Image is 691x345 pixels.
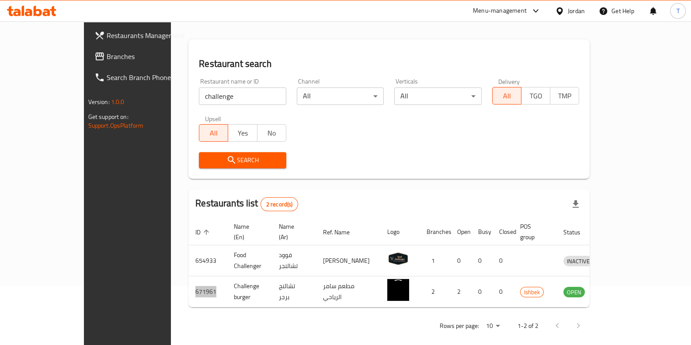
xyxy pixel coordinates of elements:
span: Search [206,155,279,166]
span: Get support on: [88,111,128,122]
span: INACTIVE [563,256,593,266]
h2: Restaurant search [199,57,579,70]
button: All [199,124,228,142]
div: Rows per page: [482,320,503,333]
td: Food Challenger [227,245,272,276]
td: فوود تشالنجر [272,245,316,276]
span: Restaurants Management [107,30,192,41]
span: 2 record(s) [261,200,298,209]
span: Search Branch Phone [107,72,192,83]
td: Challenge burger [227,276,272,307]
th: Busy [471,219,492,245]
td: 654933 [188,245,227,276]
button: TGO [521,87,550,105]
td: 0 [450,245,471,276]
span: Name (Ar) [279,221,306,242]
input: Search for restaurant name or ID.. [199,87,286,105]
img: Food Challenger [387,248,409,270]
p: 1-2 of 2 [517,321,538,331]
button: No [257,124,286,142]
a: Restaurants Management [87,25,199,46]
span: Branches [107,51,192,62]
div: Total records count [260,197,299,211]
th: Closed [492,219,513,245]
span: TGO [525,90,547,102]
td: 0 [492,245,513,276]
td: 671961 [188,276,227,307]
div: Menu-management [473,6,527,16]
table: enhanced table [188,219,634,307]
span: OPEN [563,287,585,297]
img: Challenge burger [387,279,409,301]
a: Support.OpsPlatform [88,120,144,131]
span: TMP [554,90,576,102]
td: 0 [471,245,492,276]
button: All [492,87,521,105]
span: Name (En) [234,221,261,242]
button: Search [199,152,286,168]
td: مطعم سامر الرياحي [316,276,380,307]
button: TMP [550,87,579,105]
a: Search Branch Phone [87,67,199,88]
span: POS group [520,221,546,242]
label: Delivery [498,78,520,84]
button: Yes [228,124,257,142]
a: Branches [87,46,199,67]
span: Version: [88,96,110,108]
td: 2 [450,276,471,307]
th: Logo [380,219,420,245]
div: Export file [565,194,586,215]
td: 0 [492,276,513,307]
label: Upsell [205,115,221,122]
p: Rows per page: [439,321,479,331]
th: Open [450,219,471,245]
div: All [394,87,482,105]
span: T [676,6,679,16]
td: 0 [471,276,492,307]
td: 2 [420,276,450,307]
span: No [261,127,283,139]
div: Jordan [568,6,585,16]
span: Yes [232,127,253,139]
h2: Restaurants list [195,197,298,211]
span: 1.0.0 [111,96,125,108]
div: All [297,87,384,105]
td: تشالنج برجر [272,276,316,307]
td: 1 [420,245,450,276]
span: ID [195,227,212,237]
td: [PERSON_NAME] [316,245,380,276]
span: All [203,127,225,139]
th: Branches [420,219,450,245]
span: All [496,90,518,102]
span: Status [563,227,592,237]
span: Ref. Name [323,227,361,237]
span: Ishbek [521,287,543,297]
